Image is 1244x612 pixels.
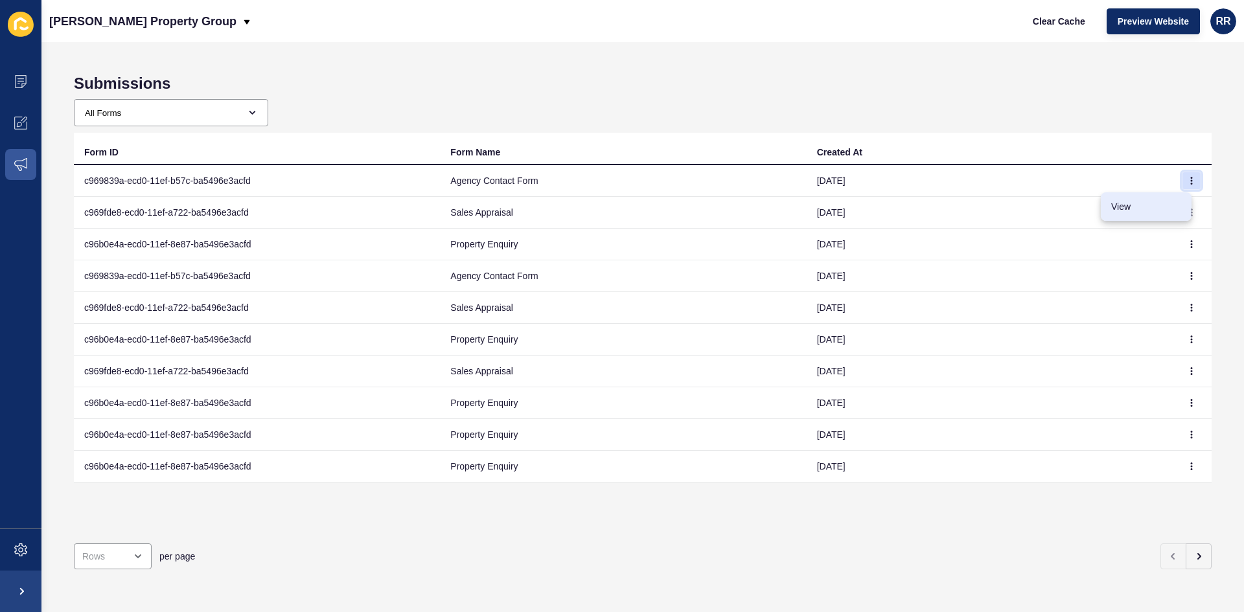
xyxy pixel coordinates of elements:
[1033,15,1085,28] span: Clear Cache
[74,165,440,197] td: c969839a-ecd0-11ef-b57c-ba5496e3acfd
[74,419,440,451] td: c96b0e4a-ecd0-11ef-8e87-ba5496e3acfd
[807,387,1173,419] td: [DATE]
[440,260,806,292] td: Agency Contact Form
[807,419,1173,451] td: [DATE]
[1215,15,1230,28] span: RR
[1107,8,1200,34] button: Preview Website
[1022,8,1096,34] button: Clear Cache
[74,543,152,569] div: open menu
[440,356,806,387] td: Sales Appraisal
[440,419,806,451] td: Property Enquiry
[74,324,440,356] td: c96b0e4a-ecd0-11ef-8e87-ba5496e3acfd
[74,229,440,260] td: c96b0e4a-ecd0-11ef-8e87-ba5496e3acfd
[159,550,195,563] span: per page
[807,356,1173,387] td: [DATE]
[807,165,1173,197] td: [DATE]
[807,324,1173,356] td: [DATE]
[807,292,1173,324] td: [DATE]
[74,292,440,324] td: c969fde8-ecd0-11ef-a722-ba5496e3acfd
[440,292,806,324] td: Sales Appraisal
[74,197,440,229] td: c969fde8-ecd0-11ef-a722-ba5496e3acfd
[49,5,236,38] p: [PERSON_NAME] Property Group
[440,451,806,482] td: Property Enquiry
[450,146,500,159] div: Form Name
[807,451,1173,482] td: [DATE]
[807,229,1173,260] td: [DATE]
[74,260,440,292] td: c969839a-ecd0-11ef-b57c-ba5496e3acfd
[807,260,1173,292] td: [DATE]
[440,387,806,419] td: Property Enquiry
[74,356,440,387] td: c969fde8-ecd0-11ef-a722-ba5496e3acfd
[84,146,119,159] div: Form ID
[817,146,862,159] div: Created At
[74,387,440,419] td: c96b0e4a-ecd0-11ef-8e87-ba5496e3acfd
[1118,15,1189,28] span: Preview Website
[1101,192,1192,221] a: View
[807,197,1173,229] td: [DATE]
[440,229,806,260] td: Property Enquiry
[440,165,806,197] td: Agency Contact Form
[74,451,440,482] td: c96b0e4a-ecd0-11ef-8e87-ba5496e3acfd
[440,324,806,356] td: Property Enquiry
[440,197,806,229] td: Sales Appraisal
[74,74,1212,93] h1: Submissions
